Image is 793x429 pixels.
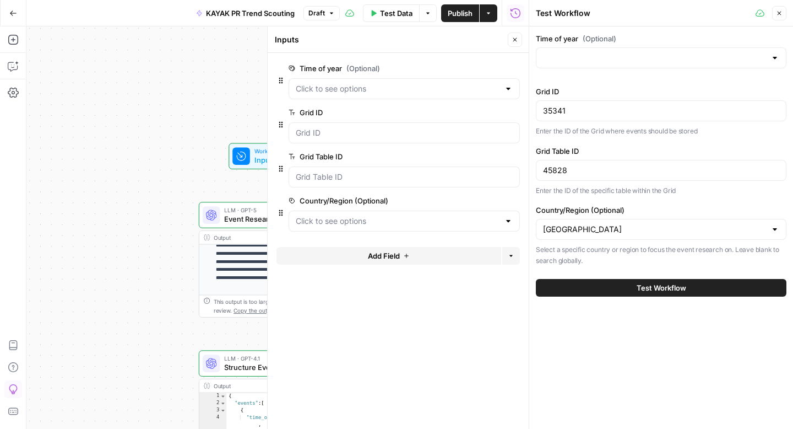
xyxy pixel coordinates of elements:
[536,185,786,196] p: Enter the ID of the specific table within the Grid
[206,8,295,19] span: KAYAK PR Trend Scouting
[189,4,301,22] button: KAYAK PR Trend Scouting
[220,407,226,414] span: Toggle code folding, rows 3 through 25
[308,8,325,18] span: Draft
[214,297,363,315] div: This output is too large & has been abbreviated for review. to view the full content.
[199,393,226,400] div: 1
[296,216,499,227] input: Click to see options
[543,165,779,176] input: e.g., 67890
[296,127,513,138] input: Grid ID
[346,63,380,74] span: (Optional)
[536,279,786,297] button: Test Workflow
[224,354,338,363] span: LLM · GPT-4.1
[543,105,779,116] input: e.g., 12345
[199,414,226,428] div: 4
[224,213,335,224] span: Event Research for 2026
[536,33,786,44] label: Time of year
[296,83,499,94] input: Click to see options
[254,154,308,165] span: Input Settings
[254,147,308,155] span: Workflow
[368,250,400,261] span: Add Field
[220,393,226,400] span: Toggle code folding, rows 1 through 649
[536,146,786,157] label: Grid Table ID
[199,407,226,414] div: 3
[536,244,786,266] p: Select a specific country or region to focus the event research on. Leave blank to search globally.
[233,307,275,314] span: Copy the output
[380,8,412,19] span: Test Data
[536,126,786,137] p: Enter the ID of the Grid where events should be stored
[448,8,472,19] span: Publish
[363,4,419,22] button: Test Data
[441,4,479,22] button: Publish
[275,34,299,45] textarea: Inputs
[289,63,458,74] label: Time of year
[220,400,226,407] span: Toggle code folding, rows 2 through 648
[289,151,458,162] label: Grid Table ID
[543,224,766,235] input: United Kingdom
[536,205,786,216] label: Country/Region (Optional)
[583,33,616,44] span: (Optional)
[276,247,501,265] button: Add Field
[536,86,786,97] label: Grid ID
[224,206,335,214] span: LLM · GPT-5
[637,282,686,293] span: Test Workflow
[199,143,368,169] div: WorkflowInput SettingsInputs
[303,6,340,20] button: Draft
[199,400,226,407] div: 2
[289,107,458,118] label: Grid ID
[296,171,513,183] input: Grid Table ID
[224,362,338,373] span: Structure Event Information
[214,233,338,242] div: Output
[289,195,458,206] label: Country/Region (Optional)
[214,382,338,390] div: Output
